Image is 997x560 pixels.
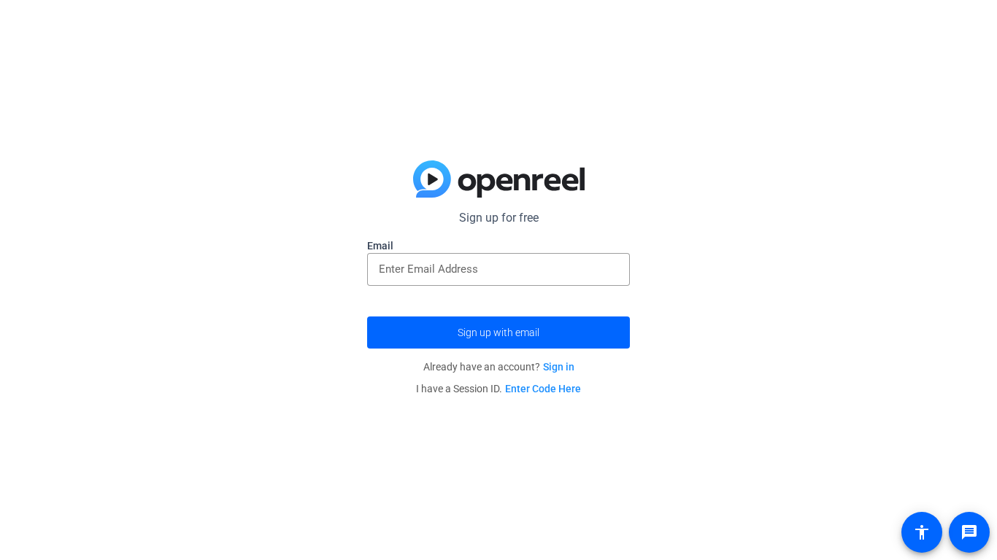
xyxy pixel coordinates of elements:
img: blue-gradient.svg [413,160,585,198]
mat-icon: accessibility [913,524,931,541]
span: Already have an account? [423,361,574,373]
a: Enter Code Here [505,383,581,394]
p: Sign up for free [367,209,630,227]
mat-icon: message [961,524,978,541]
button: Sign up with email [367,316,630,349]
label: Email [367,238,630,253]
input: Enter Email Address [379,260,618,278]
a: Sign in [543,361,574,373]
span: I have a Session ID. [416,383,581,394]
